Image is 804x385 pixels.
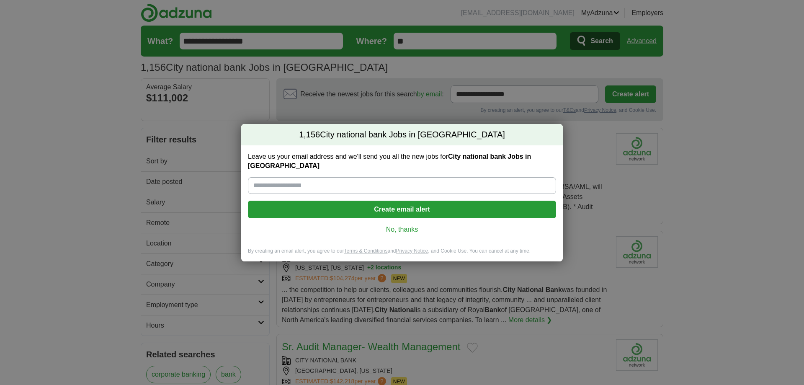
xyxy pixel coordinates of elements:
[248,152,556,171] label: Leave us your email address and we'll send you all the new jobs for
[248,201,556,218] button: Create email alert
[241,124,563,146] h2: City national bank Jobs in [GEOGRAPHIC_DATA]
[241,248,563,261] div: By creating an email alert, you agree to our and , and Cookie Use. You can cancel at any time.
[255,225,549,234] a: No, thanks
[396,248,428,254] a: Privacy Notice
[299,129,320,141] span: 1,156
[344,248,387,254] a: Terms & Conditions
